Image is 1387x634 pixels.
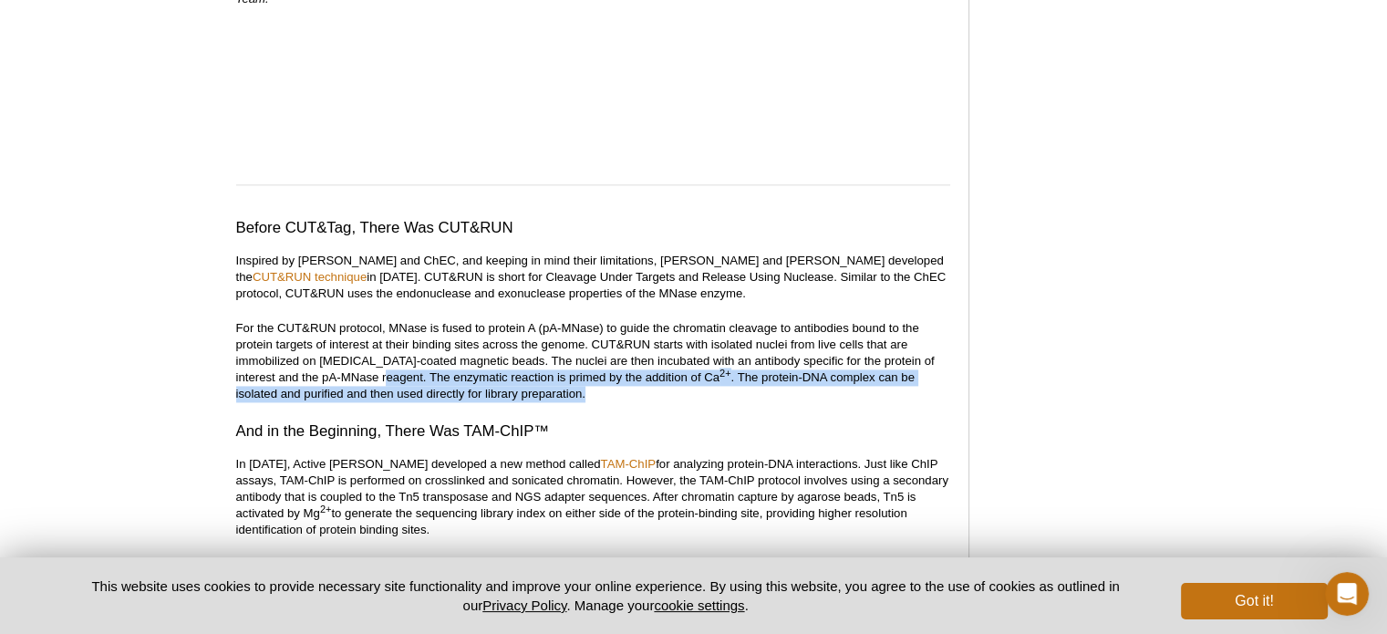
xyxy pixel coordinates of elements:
p: Inspired by [PERSON_NAME] and ChEC, and keeping in mind their limitations, [PERSON_NAME] and [PER... [236,253,950,302]
p: For the CUT&RUN protocol, MNase is fused to protein A (pA-MNase) to guide the chromatin cleavage ... [236,320,950,402]
button: cookie settings [654,598,744,613]
h3: And in the Beginning, There Was TAM-ChIP™ [236,421,950,442]
h3: Before CUT&Tag, There Was CUT&RUN [236,217,950,239]
a: Privacy Policy [482,598,566,613]
a: CUT&RUN technique [253,270,367,284]
p: Other similar methods, such as CUT&Tag, are variations on Active Motif’s patented TAM-ChIP techno... [236,556,950,573]
sup: 2+ [320,504,332,514]
iframe: Intercom live chat [1325,572,1369,616]
a: TAM-ChIP [600,457,656,471]
button: Got it! [1181,583,1327,619]
p: In [DATE], Active [PERSON_NAME] developed a new method called for analyzing protein-DNA interacti... [236,456,950,538]
p: This website uses cookies to provide necessary site functionality and improve your online experie... [60,577,1152,615]
iframe: Multiple challenges of CUT&Tag (Cassidee McDonough, Kyle Tanguay) [236,26,950,162]
sup: 2+ [719,368,731,379]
